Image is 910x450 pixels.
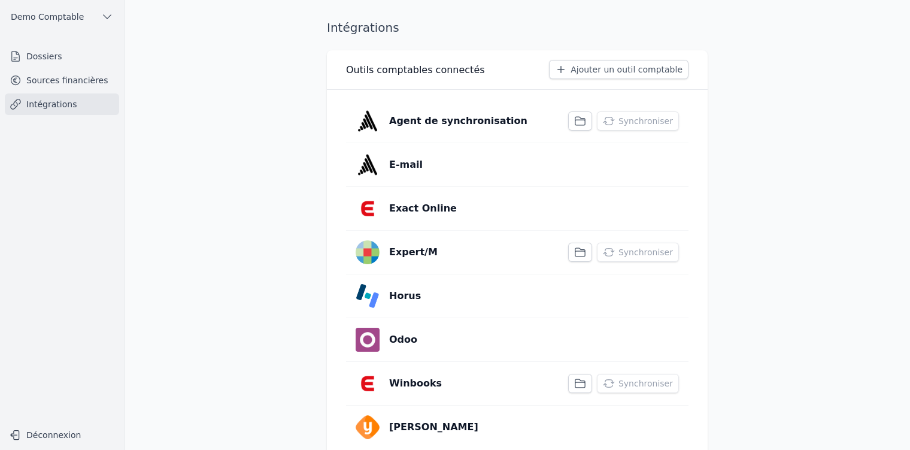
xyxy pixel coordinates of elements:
a: E-mail [346,143,688,186]
a: Agent de synchronisation Synchroniser [346,99,688,143]
a: Exact Online [346,187,688,230]
p: E-mail [389,158,423,172]
p: Horus [389,289,421,303]
h1: Intégrations [327,19,399,36]
p: Winbooks [389,376,442,391]
button: Demo Comptable [5,7,119,26]
a: Odoo [346,318,688,361]
span: Demo Comptable [11,11,84,23]
a: Intégrations [5,93,119,115]
a: Expert/M Synchroniser [346,231,688,274]
a: Sources financières [5,70,119,91]
a: Winbooks Synchroniser [346,362,688,405]
a: Dossiers [5,46,119,67]
a: [PERSON_NAME] [346,406,688,449]
p: Exact Online [389,201,457,216]
p: [PERSON_NAME] [389,420,478,434]
button: Ajouter un outil comptable [549,60,688,79]
h3: Outils comptables connectés [346,63,485,77]
button: Synchroniser [597,374,679,393]
a: Horus [346,274,688,318]
button: Synchroniser [597,243,679,262]
p: Agent de synchronisation [389,114,527,128]
button: Déconnexion [5,425,119,445]
p: Odoo [389,333,417,347]
button: Synchroniser [597,111,679,131]
p: Expert/M [389,245,438,259]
